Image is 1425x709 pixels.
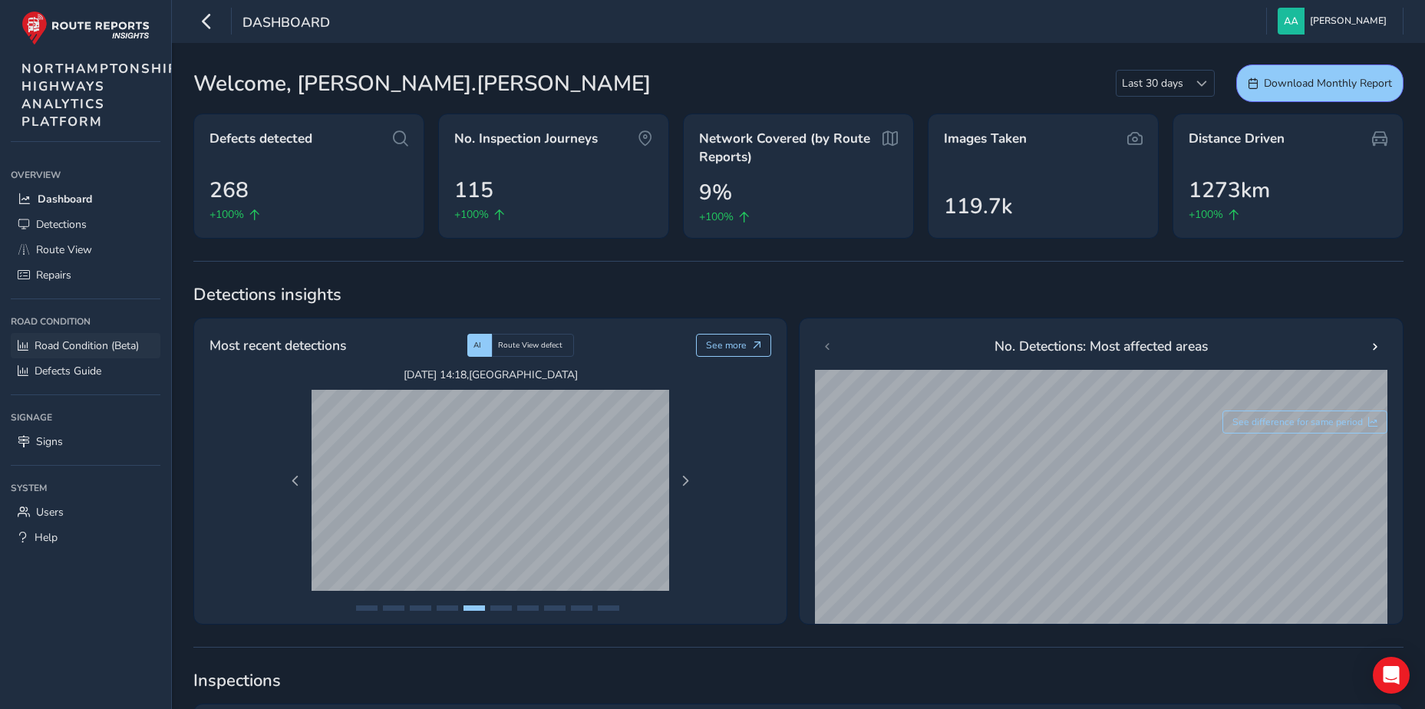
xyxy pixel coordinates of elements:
[1373,657,1410,694] div: Open Intercom Messenger
[35,338,139,353] span: Road Condition (Beta)
[1232,416,1363,428] span: See difference for same period
[193,669,1404,692] span: Inspections
[11,358,160,384] a: Defects Guide
[490,605,512,611] button: Page 6
[36,434,63,449] span: Signs
[36,505,64,519] span: Users
[285,470,306,492] button: Previous Page
[571,605,592,611] button: Page 9
[437,605,458,611] button: Page 4
[1117,71,1189,96] span: Last 30 days
[473,340,481,351] span: AI
[699,130,878,166] span: Network Covered (by Route Reports)
[995,336,1208,356] span: No. Detections: Most affected areas
[209,174,249,206] span: 268
[454,130,598,148] span: No. Inspection Journeys
[463,605,485,611] button: Page 5
[36,268,71,282] span: Repairs
[944,190,1012,223] span: 119.7k
[1264,76,1392,91] span: Download Monthly Report
[36,242,92,257] span: Route View
[38,192,92,206] span: Dashboard
[11,186,160,212] a: Dashboard
[193,283,1404,306] span: Detections insights
[35,364,101,378] span: Defects Guide
[467,334,492,357] div: AI
[1278,8,1305,35] img: diamond-layout
[1189,130,1285,148] span: Distance Driven
[11,212,160,237] a: Detections
[598,605,619,611] button: Page 10
[492,334,574,357] div: Route View defect
[312,368,669,382] span: [DATE] 14:18 , [GEOGRAPHIC_DATA]
[410,605,431,611] button: Page 3
[454,174,493,206] span: 115
[1278,8,1392,35] button: [PERSON_NAME]
[696,334,772,357] button: See more
[11,262,160,288] a: Repairs
[706,339,747,351] span: See more
[11,237,160,262] a: Route View
[21,60,188,130] span: NORTHAMPTONSHIRE HIGHWAYS ANALYTICS PLATFORM
[1189,174,1270,206] span: 1273km
[454,206,489,223] span: +100%
[544,605,566,611] button: Page 8
[1222,411,1388,434] button: See difference for same period
[209,130,312,148] span: Defects detected
[209,206,244,223] span: +100%
[944,130,1027,148] span: Images Taken
[21,11,150,45] img: rr logo
[383,605,404,611] button: Page 2
[11,525,160,550] a: Help
[517,605,539,611] button: Page 7
[11,310,160,333] div: Road Condition
[11,406,160,429] div: Signage
[675,470,696,492] button: Next Page
[11,429,160,454] a: Signs
[11,500,160,525] a: Users
[36,217,87,232] span: Detections
[356,605,378,611] button: Page 1
[193,68,651,100] span: Welcome, [PERSON_NAME].[PERSON_NAME]
[699,176,732,209] span: 9%
[11,477,160,500] div: System
[699,209,734,225] span: +100%
[209,335,346,355] span: Most recent detections
[1189,206,1223,223] span: +100%
[1310,8,1387,35] span: [PERSON_NAME]
[498,340,562,351] span: Route View defect
[242,13,330,35] span: Dashboard
[1236,64,1404,102] button: Download Monthly Report
[35,530,58,545] span: Help
[11,333,160,358] a: Road Condition (Beta)
[11,163,160,186] div: Overview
